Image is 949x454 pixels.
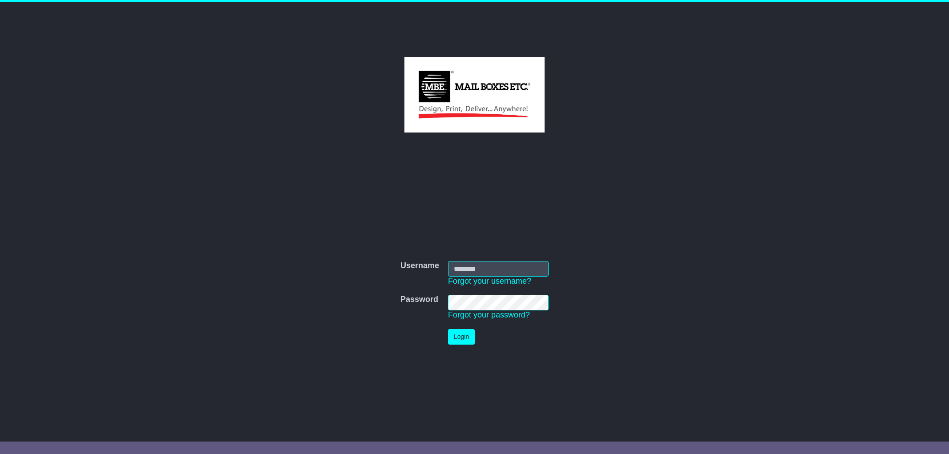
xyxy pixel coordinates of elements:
[400,295,438,305] label: Password
[404,57,545,133] img: MBE West End
[448,310,530,319] a: Forgot your password?
[448,329,475,345] button: Login
[400,261,439,271] label: Username
[448,277,531,285] a: Forgot your username?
